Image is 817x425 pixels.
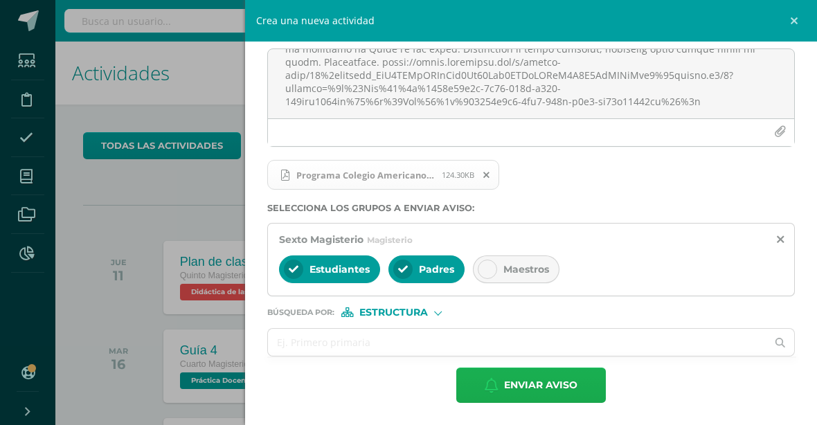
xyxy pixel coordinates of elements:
[267,203,795,213] label: Selecciona los grupos a enviar aviso :
[367,235,413,245] span: Magisterio
[267,309,334,316] span: Búsqueda por :
[309,263,370,275] span: Estudiantes
[268,329,766,356] input: Ej. Primero primaria
[359,309,428,316] span: Estructura
[504,368,577,402] span: Enviar aviso
[341,307,445,317] div: [object Object]
[289,170,442,181] span: Programa Colegio Americano.pdf
[456,368,606,403] button: Enviar aviso
[442,170,474,180] span: 124.30KB
[268,49,794,118] textarea: Loremipsu dolorsit am Conse adipiscing, elitsed do eiusmod tempor in utla etd. Mag aliquae adm ve...
[279,233,363,246] span: Sexto Magisterio
[475,168,499,183] span: Remover archivo
[267,160,499,190] span: Programa Colegio Americano.pdf
[503,263,549,275] span: Maestros
[419,263,454,275] span: Padres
